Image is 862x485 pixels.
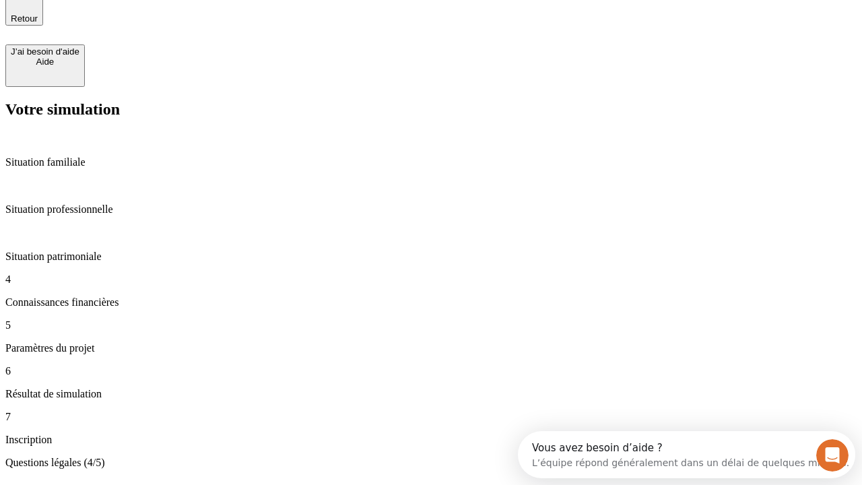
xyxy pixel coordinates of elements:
iframe: Intercom live chat [816,439,849,472]
p: Situation professionnelle [5,203,857,216]
div: Ouvrir le Messenger Intercom [5,5,371,42]
div: L’équipe répond généralement dans un délai de quelques minutes. [14,22,331,36]
p: Connaissances financières [5,296,857,309]
p: Inscription [5,434,857,446]
p: 6 [5,365,857,377]
p: Résultat de simulation [5,388,857,400]
div: Aide [11,57,79,67]
div: J’ai besoin d'aide [11,46,79,57]
p: Questions légales (4/5) [5,457,857,469]
p: 7 [5,411,857,423]
span: Retour [11,13,38,24]
button: J’ai besoin d'aideAide [5,44,85,87]
p: Situation patrimoniale [5,251,857,263]
p: 4 [5,273,857,286]
iframe: Intercom live chat discovery launcher [518,431,855,478]
div: Vous avez besoin d’aide ? [14,11,331,22]
p: 5 [5,319,857,331]
p: Paramètres du projet [5,342,857,354]
p: Situation familiale [5,156,857,168]
h2: Votre simulation [5,100,857,119]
